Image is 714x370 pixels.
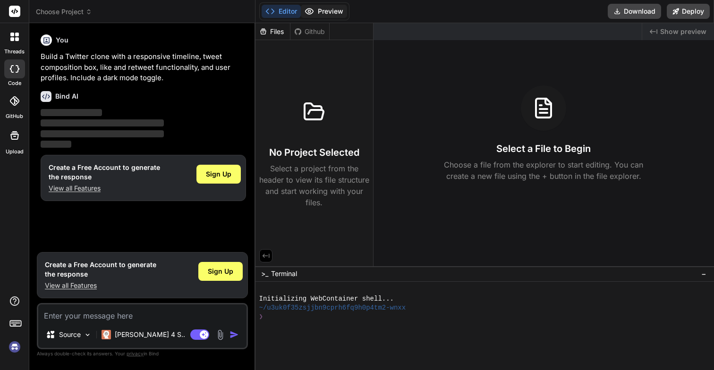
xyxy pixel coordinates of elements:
h3: Select a File to Begin [496,142,591,155]
span: ‌ [41,119,164,126]
p: View all Features [49,184,160,193]
p: Build a Twitter clone with a responsive timeline, tweet composition box, like and retweet functio... [41,51,246,84]
label: GitHub [6,112,23,120]
span: Sign Up [208,267,233,276]
h1: Create a Free Account to generate the response [45,260,156,279]
span: ~/u3uk0f35zsjjbn9cprh6fq9h0p4tm2-wnxx [259,303,406,312]
span: >_ [261,269,268,278]
div: Files [255,27,290,36]
span: Terminal [271,269,297,278]
p: Select a project from the header to view its file structure and start working with your files. [259,163,369,208]
p: View all Features [45,281,156,290]
button: − [699,266,708,281]
span: ‌ [41,141,71,148]
label: Upload [6,148,24,156]
button: Deploy [667,4,710,19]
h1: Create a Free Account to generate the response [49,163,160,182]
h6: You [56,35,68,45]
span: ❯ [259,312,263,321]
button: Preview [301,5,347,18]
span: privacy [127,351,144,356]
span: − [701,269,706,278]
span: ‌ [41,130,164,137]
img: Pick Models [84,331,92,339]
label: threads [4,48,25,56]
img: attachment [215,329,226,340]
button: Download [608,4,661,19]
h6: Bind AI [55,92,78,101]
h3: No Project Selected [269,146,359,159]
p: Source [59,330,81,339]
img: signin [7,339,23,355]
span: ‌ [41,109,102,116]
span: Sign Up [206,169,231,179]
img: Claude 4 Sonnet [102,330,111,339]
p: Always double-check its answers. Your in Bind [37,349,248,358]
span: Show preview [660,27,706,36]
div: Github [290,27,329,36]
label: code [8,79,21,87]
p: Choose a file from the explorer to start editing. You can create a new file using the + button in... [438,159,649,182]
span: Choose Project [36,7,92,17]
button: Editor [262,5,301,18]
img: icon [229,330,239,339]
span: Initializing WebContainer shell... [259,294,394,303]
p: [PERSON_NAME] 4 S.. [115,330,185,339]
